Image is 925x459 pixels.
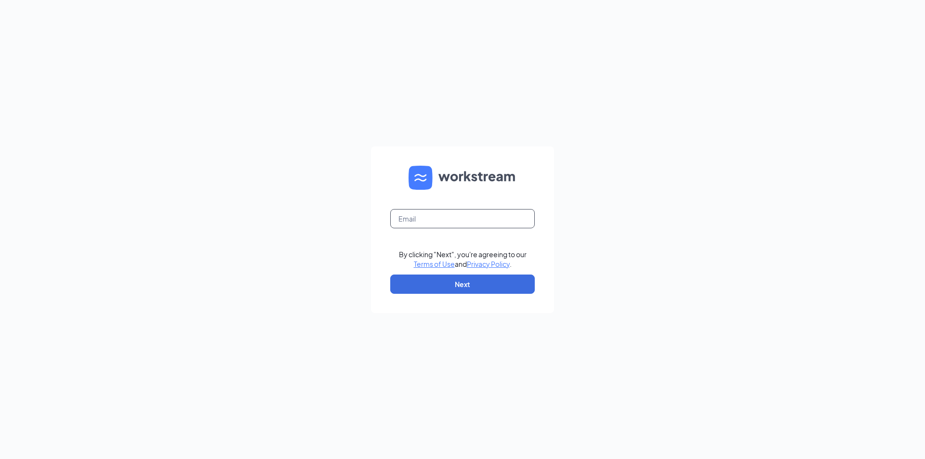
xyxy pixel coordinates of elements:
[414,260,455,268] a: Terms of Use
[409,166,516,190] img: WS logo and Workstream text
[399,249,527,269] div: By clicking "Next", you're agreeing to our and .
[390,275,535,294] button: Next
[467,260,510,268] a: Privacy Policy
[390,209,535,228] input: Email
